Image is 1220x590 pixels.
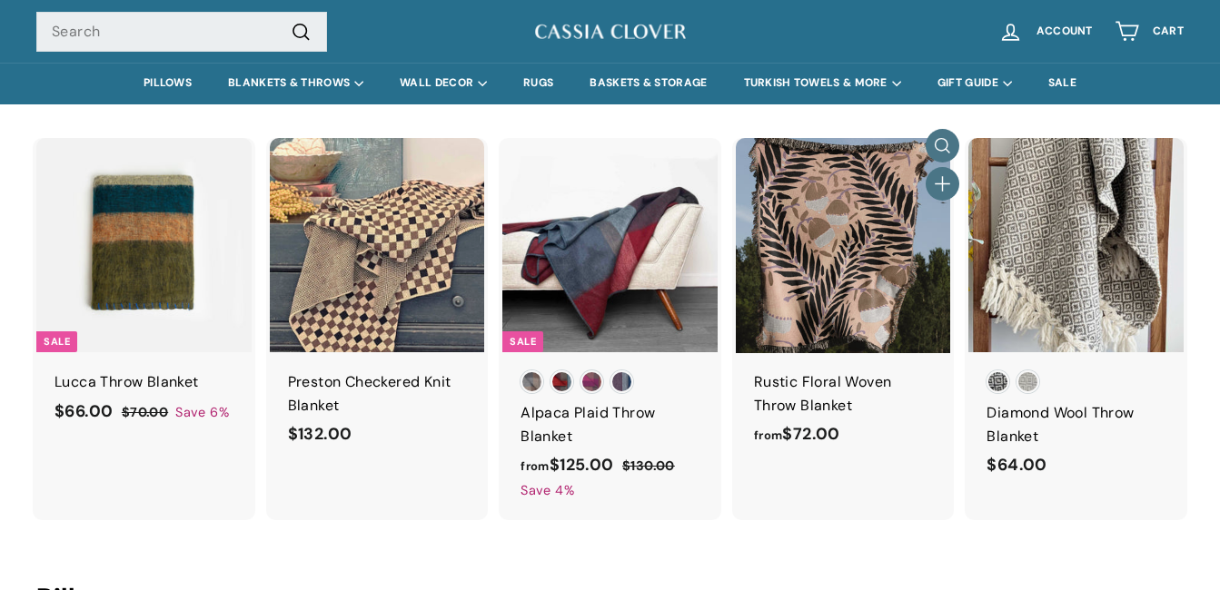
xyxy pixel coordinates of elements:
a: Sale Alpaca Plaid Throw Blanket Save 4% [502,138,718,520]
span: $125.00 [521,454,613,476]
a: Cart [1104,5,1195,58]
img: A striped throw blanket with varying shades of olive green, deep teal, mustard, and beige, with a... [36,138,252,353]
div: Preston Checkered Knit Blanket [288,370,467,417]
summary: WALL DECOR [382,63,505,103]
span: $72.00 [754,423,840,445]
a: SALE [1030,63,1095,103]
summary: TURKISH TOWELS & MORE [726,63,919,103]
a: BASKETS & STORAGE [571,63,725,103]
div: Sale [502,331,543,352]
a: Rustic Floral Woven Throw Blanket [736,138,951,467]
div: Rustic Floral Woven Throw Blanket [754,370,933,417]
span: $70.00 [122,404,168,420]
a: Preston Checkered Knit Blanket [270,138,485,467]
span: Save 6% [175,402,229,423]
span: from [754,428,783,443]
div: Lucca Throw Blanket [55,370,233,394]
span: $64.00 [987,454,1046,476]
span: $130.00 [622,457,675,474]
span: Save 4% [521,480,574,501]
input: Search [36,12,327,52]
a: Account [987,5,1104,58]
div: Sale [36,331,77,352]
a: Diamond Wool Throw Blanket [968,138,1184,497]
summary: BLANKETS & THROWS [210,63,382,103]
div: Alpaca Plaid Throw Blanket [521,401,699,447]
span: Account [1037,25,1093,37]
a: RUGS [505,63,571,103]
span: $132.00 [288,423,352,445]
a: Sale A striped throw blanket with varying shades of olive green, deep teal, mustard, and beige, w... [36,138,252,443]
a: PILLOWS [125,63,210,103]
span: from [521,458,550,474]
span: Cart [1153,25,1184,37]
summary: GIFT GUIDE [919,63,1030,103]
span: $66.00 [55,400,113,422]
div: Diamond Wool Throw Blanket [987,401,1165,447]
